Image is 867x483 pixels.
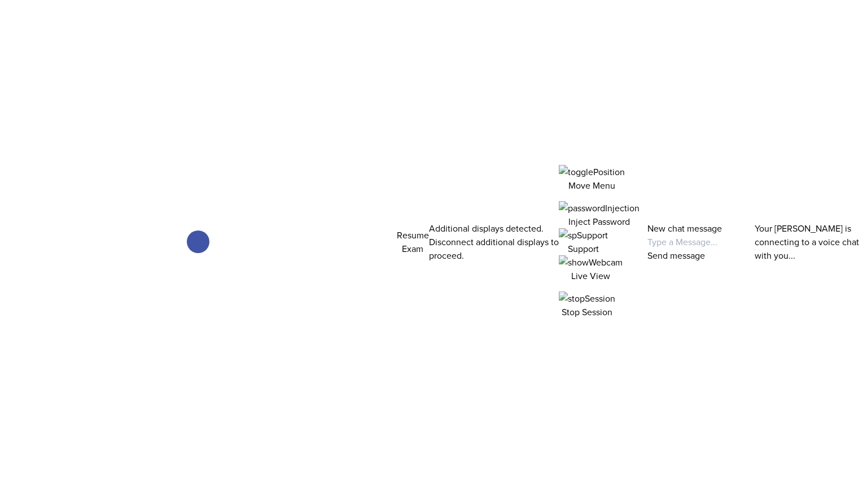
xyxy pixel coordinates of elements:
[559,228,608,255] button: Support
[559,165,625,192] button: Move Menu
[559,201,640,215] img: passwordInjection
[559,305,615,319] p: Stop Session
[559,255,623,282] button: Live View
[647,249,705,262] button: Send message
[755,221,867,262] p: Your [PERSON_NAME] is connecting to a voice chat with you...
[647,235,745,249] input: Type a Message...
[559,242,608,255] p: Support
[559,165,625,179] img: togglePosition
[647,222,722,234] label: New chat message
[647,249,705,262] span: Send message
[397,228,429,255] button: Resume Exam
[559,269,623,282] p: Live View
[429,222,559,262] span: Additional displays detected. Disconnect additional displays to proceed.
[559,291,615,305] img: stopSession
[559,179,625,192] p: Move Menu
[559,201,640,228] button: Inject Password
[559,215,640,228] p: Inject Password
[559,291,615,319] button: Stop Session
[559,255,623,269] img: showWebcam
[559,228,608,242] img: spSupport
